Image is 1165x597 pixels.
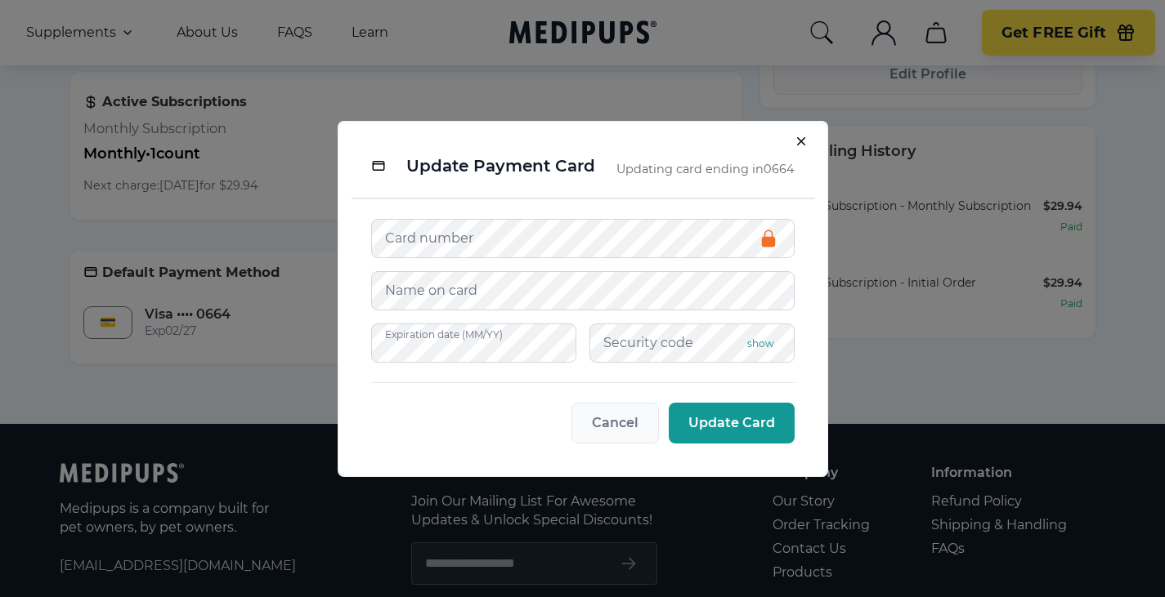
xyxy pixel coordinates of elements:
[616,161,795,178] p: Updating card ending in 0664
[406,157,595,175] h2: Update Payment Card
[592,415,639,431] span: Cancel
[794,134,815,155] button: Close
[747,336,774,349] button: show
[571,403,659,443] button: Cancel
[688,415,775,431] span: Update Card
[669,403,795,443] button: Update Card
